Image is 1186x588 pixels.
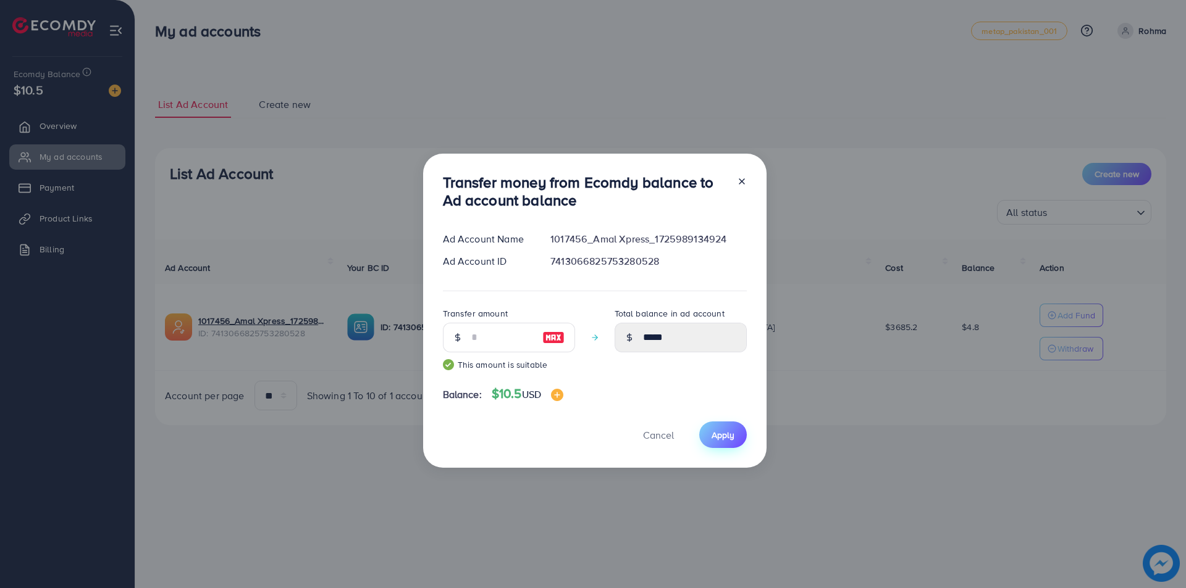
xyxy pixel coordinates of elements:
div: 1017456_Amal Xpress_1725989134924 [540,232,756,246]
button: Apply [699,421,747,448]
span: USD [522,387,541,401]
h4: $10.5 [492,386,563,402]
h3: Transfer money from Ecomdy balance to Ad account balance [443,173,727,209]
img: image [542,330,565,345]
div: 7413066825753280528 [540,254,756,268]
img: image [551,389,563,401]
img: guide [443,359,454,370]
small: This amount is suitable [443,358,575,371]
div: Ad Account ID [433,254,541,268]
button: Cancel [628,421,689,448]
div: Ad Account Name [433,232,541,246]
label: Total balance in ad account [615,307,725,320]
span: Apply [712,429,734,441]
span: Cancel [643,428,674,442]
span: Balance: [443,387,482,402]
label: Transfer amount [443,307,508,320]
